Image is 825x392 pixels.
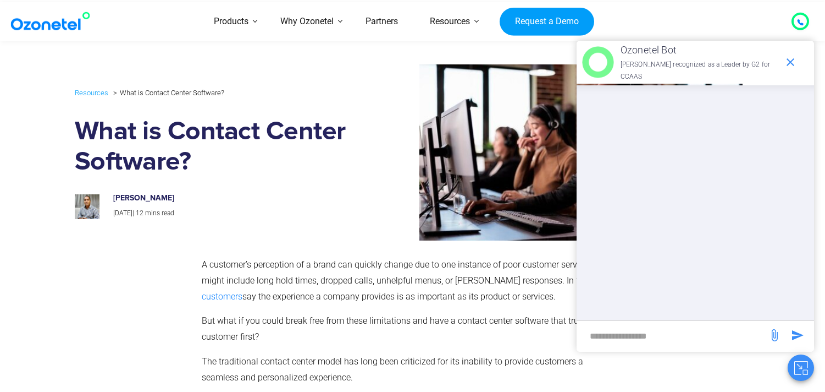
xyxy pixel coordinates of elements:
[787,324,809,346] span: send message
[242,291,556,302] span: say the experience a company provides is as important as its product or services.
[788,355,814,381] button: Close chat
[75,194,99,219] img: prashanth-kancherla_avatar-200x200.jpeg
[582,46,614,78] img: header
[500,7,594,36] a: Request a Demo
[110,86,224,100] li: What is Contact Center Software?
[75,86,108,99] a: Resources
[364,64,743,241] img: what is contact center software
[75,117,357,177] h1: What is Contact Center Software?
[145,209,174,217] span: mins read
[582,326,762,346] div: new-msg-input
[198,2,264,41] a: Products
[202,315,619,342] span: But what if you could break free from these limitations and have a contact center software that t...
[202,275,619,302] a: 80% of customers
[113,208,345,220] p: |
[414,2,486,41] a: Resources
[779,51,801,73] span: end chat or minimize
[621,59,778,83] p: [PERSON_NAME] recognized as a Leader by G2 for CCAAS
[264,2,350,41] a: Why Ozonetel
[621,41,778,59] p: Ozonetel Bot
[113,194,345,203] h6: [PERSON_NAME]
[202,259,610,286] span: A customer’s perception of a brand can quickly change due to one instance of poor customer servic...
[136,209,143,217] span: 12
[202,356,583,383] span: The traditional contact center model has long been criticized for its inability to provide custom...
[350,2,414,41] a: Partners
[763,324,785,346] span: send message
[113,209,132,217] span: [DATE]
